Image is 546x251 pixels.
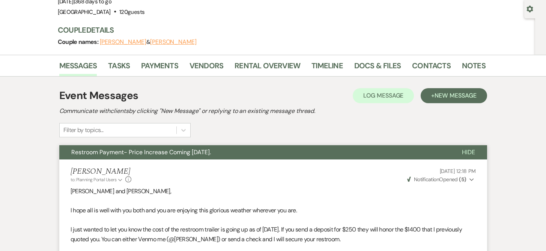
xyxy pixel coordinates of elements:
a: Vendors [190,60,223,76]
span: Couple names: [58,38,100,46]
h5: [PERSON_NAME] [71,167,132,176]
a: Tasks [108,60,130,76]
button: to: Planning Portal Users [71,176,124,183]
span: Log Message [363,92,403,99]
button: Restroom Payment- Price Increase Coming [DATE]. [59,145,450,159]
p: [PERSON_NAME] and [PERSON_NAME], [71,186,476,196]
span: New Message [435,92,476,99]
span: [GEOGRAPHIC_DATA] [58,8,111,16]
a: Payments [141,60,178,76]
button: [PERSON_NAME] [100,39,146,45]
button: [PERSON_NAME] [150,39,197,45]
span: 120 guests [119,8,144,16]
button: Log Message [353,88,414,103]
h2: Communicate with clients by clicking "New Message" or replying to an existing message thread. [59,107,487,116]
a: Timeline [311,60,343,76]
a: Docs & Files [354,60,401,76]
span: & [100,38,197,46]
span: Hide [462,148,475,156]
a: Notes [462,60,486,76]
a: Messages [59,60,97,76]
button: NotificationOpened (5) [406,176,476,183]
button: Hide [450,145,487,159]
button: +New Message [421,88,487,103]
h1: Event Messages [59,88,138,104]
h3: Couple Details [58,25,478,35]
span: to: Planning Portal Users [71,177,117,183]
a: Contacts [412,60,451,76]
div: Filter by topics... [63,126,104,135]
span: [DATE] 12:18 PM [440,168,476,174]
strong: ( 5 ) [459,176,466,183]
span: Restroom Payment- Price Increase Coming [DATE]. [71,148,211,156]
span: Notification [414,176,439,183]
button: Open lead details [526,5,533,12]
span: Opened [407,176,466,183]
p: I hope all is well with you both and you are enjoying this glorious weather wherever you are. [71,206,476,215]
a: Rental Overview [235,60,300,76]
p: I just wanted to let you know the cost of the restroom trailer is going up as of [DATE]. If you s... [71,225,476,244]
